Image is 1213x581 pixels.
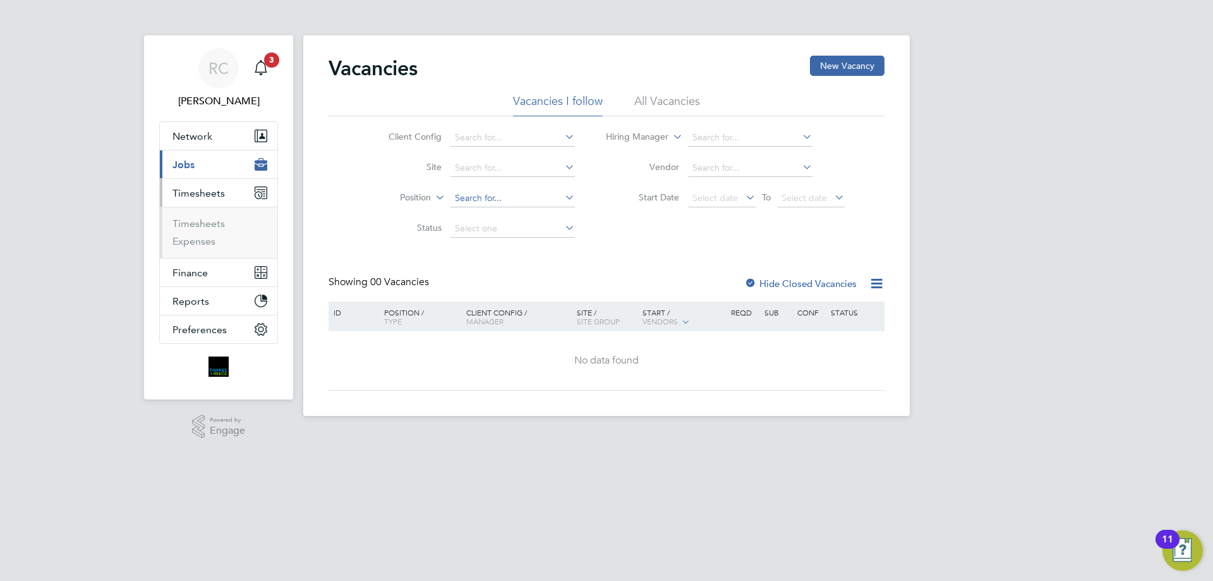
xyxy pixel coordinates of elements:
[330,354,883,367] div: No data found
[744,278,857,290] label: Hide Closed Vacancies
[688,129,812,147] input: Search for...
[810,56,884,76] button: New Vacancy
[172,130,212,142] span: Network
[172,324,227,336] span: Preferences
[370,276,429,288] span: 00 Vacancies
[210,415,245,425] span: Powered by
[330,302,375,323] div: ID
[761,302,794,323] div: Sub
[208,357,229,377] img: bromak-logo-retina.png
[450,220,575,238] input: Select one
[172,217,225,229] a: Timesheets
[758,189,775,205] span: To
[160,122,277,150] button: Network
[172,295,209,307] span: Reports
[160,207,277,258] div: Timesheets
[159,94,278,109] span: Roselyn Coelho
[144,35,293,400] nav: Main navigation
[329,56,418,81] h2: Vacancies
[159,48,278,109] a: RC[PERSON_NAME]
[369,222,442,233] label: Status
[264,52,279,68] span: 3
[606,192,679,203] label: Start Date
[782,192,827,204] span: Select date
[358,192,431,204] label: Position
[828,302,883,323] div: Status
[692,192,738,204] span: Select date
[466,316,504,326] span: Manager
[210,425,245,436] span: Engage
[160,287,277,315] button: Reports
[172,267,208,279] span: Finance
[248,48,274,89] a: 3
[384,316,402,326] span: Type
[160,150,277,178] button: Jobs
[513,94,603,116] li: Vacancies I follow
[450,190,575,207] input: Search for...
[688,159,812,177] input: Search for...
[450,159,575,177] input: Search for...
[160,259,277,286] button: Finance
[643,316,678,326] span: Vendors
[329,276,431,289] div: Showing
[160,179,277,207] button: Timesheets
[172,159,195,171] span: Jobs
[375,302,463,332] div: Position /
[172,235,215,247] a: Expenses
[596,131,668,144] label: Hiring Manager
[639,302,728,333] div: Start /
[1162,539,1173,556] div: 11
[160,315,277,343] button: Preferences
[463,302,574,332] div: Client Config /
[634,94,700,116] li: All Vacancies
[794,302,827,323] div: Conf
[606,161,679,173] label: Vendor
[369,161,442,173] label: Site
[369,131,442,142] label: Client Config
[577,316,620,326] span: Site Group
[574,302,640,332] div: Site /
[172,187,225,199] span: Timesheets
[1162,530,1203,571] button: Open Resource Center, 11 new notifications
[159,357,278,377] a: Go to home page
[192,415,246,439] a: Powered byEngage
[450,129,575,147] input: Search for...
[208,60,229,76] span: RC
[728,302,761,323] div: Reqd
